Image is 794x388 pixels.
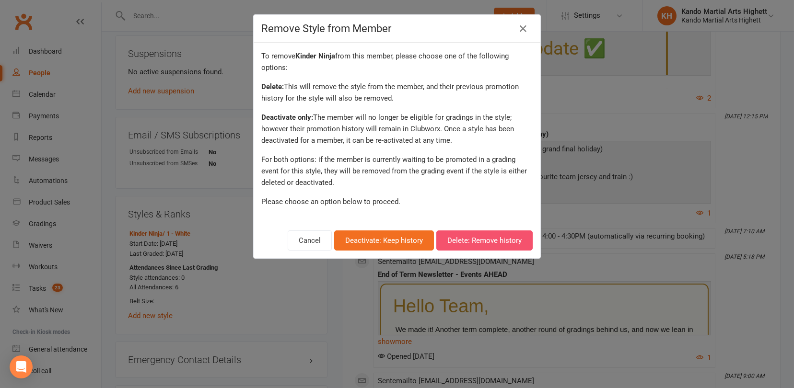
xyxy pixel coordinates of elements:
div: For both options: if the member is currently waiting to be promoted in a grading event for this s... [261,154,533,188]
div: The member will no longer be eligible for gradings in the style; however their promotion history ... [261,112,533,146]
div: This will remove the style from the member, and their previous promotion history for the style wi... [261,81,533,104]
div: To remove from this member, please choose one of the following options: [261,50,533,73]
strong: Delete: [261,82,284,91]
a: Close [515,21,531,36]
div: Open Intercom Messenger [10,355,33,378]
button: Cancel [288,230,332,251]
strong: Deactivate only: [261,113,313,122]
button: Deactivate: Keep history [334,230,434,251]
h4: Remove Style from Member [261,23,533,34]
button: Delete: Remove history [436,230,533,251]
div: Please choose an option below to proceed. [261,196,533,207]
strong: Kinder Ninja [295,52,335,60]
